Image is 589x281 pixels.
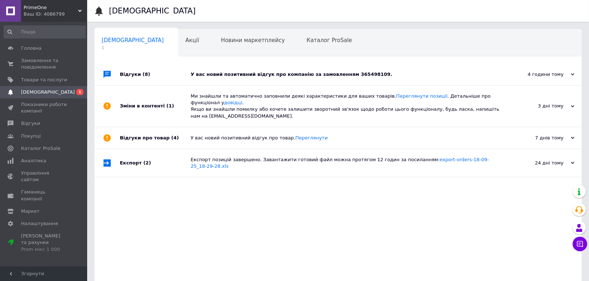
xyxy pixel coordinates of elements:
[573,237,587,251] button: Чат з покупцем
[21,158,46,164] span: Аналітика
[191,71,502,78] div: У вас новий позитивний відгук про компанію за замовленням 365498109.
[21,133,41,139] span: Покупці
[120,86,191,127] div: Зміни в контенті
[191,135,502,141] div: У вас новий позитивний відгук про товар.
[221,37,285,44] span: Новини маркетплейсу
[21,101,67,114] span: Показники роботи компанії
[24,11,87,17] div: Ваш ID: 4086799
[143,72,150,77] span: (8)
[102,45,164,50] span: 1
[502,160,574,166] div: 24 дні тому
[21,57,67,70] span: Замовлення та повідомлення
[21,208,40,215] span: Маркет
[21,189,67,202] span: Гаманець компанії
[143,160,151,166] span: (2)
[21,120,40,127] span: Відгуки
[21,233,67,253] span: [PERSON_NAME] та рахунки
[76,89,84,95] span: 1
[102,37,164,44] span: [DEMOGRAPHIC_DATA]
[186,37,199,44] span: Акції
[21,220,58,227] span: Налаштування
[120,127,191,149] div: Відгуки про товар
[120,149,191,177] div: Експорт
[502,135,574,141] div: 7 днів тому
[21,89,75,95] span: [DEMOGRAPHIC_DATA]
[4,25,86,38] input: Пошук
[21,246,67,253] div: Prom мікс 1 000
[191,157,489,169] a: export-orders-18-09-25_18-29-28.xls
[502,103,574,109] div: 3 дні тому
[166,103,174,109] span: (1)
[21,170,67,183] span: Управління сайтом
[171,135,179,140] span: (4)
[224,100,242,105] a: довідці
[24,4,78,11] span: PrimeOne
[306,37,352,44] span: Каталог ProSale
[295,135,328,140] a: Переглянути
[21,77,67,83] span: Товари та послуги
[21,45,41,52] span: Головна
[120,64,191,85] div: Відгуки
[191,156,502,170] div: Експорт позицій завершено. Завантажити готовий файл можна протягом 12 годин за посиланням:
[191,93,502,119] div: Ми знайшли та автоматично заповнили деякі характеристики для ваших товарів. . Детальніше про функ...
[109,7,196,15] h1: [DEMOGRAPHIC_DATA]
[21,145,60,152] span: Каталог ProSale
[396,93,447,99] a: Переглянути позиції
[502,71,574,78] div: 4 години тому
